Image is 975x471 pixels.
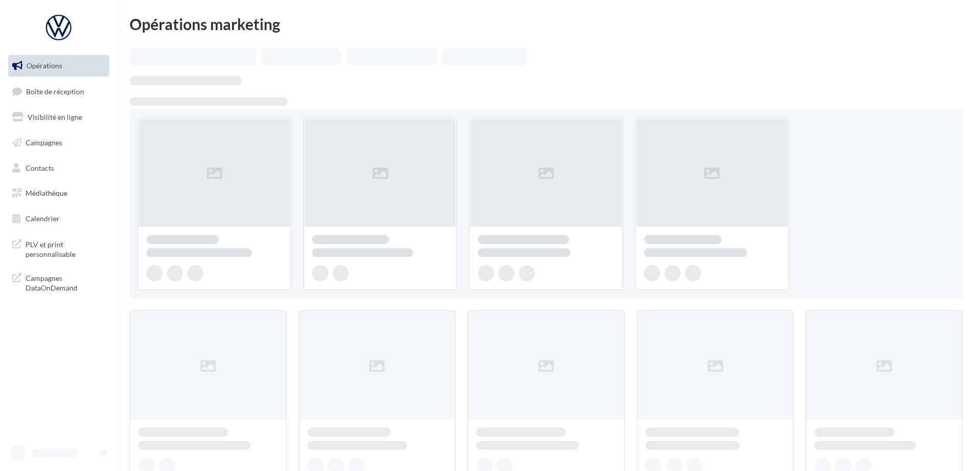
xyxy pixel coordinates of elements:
a: Médiathèque [6,182,111,204]
span: PLV et print personnalisable [25,238,105,259]
div: Opérations marketing [130,16,963,32]
span: Contacts [25,163,54,172]
span: Campagnes DataOnDemand [25,271,105,293]
span: Calendrier [25,214,60,223]
a: Calendrier [6,208,111,229]
a: Campagnes [6,132,111,153]
span: Opérations [27,61,62,70]
span: Visibilité en ligne [28,113,82,121]
span: Boîte de réception [26,87,84,95]
a: Contacts [6,158,111,179]
a: Visibilité en ligne [6,107,111,128]
span: Médiathèque [25,189,67,197]
a: PLV et print personnalisable [6,233,111,264]
a: Boîte de réception [6,81,111,102]
span: Campagnes [25,138,62,147]
a: Campagnes DataOnDemand [6,267,111,297]
a: Opérations [6,55,111,76]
